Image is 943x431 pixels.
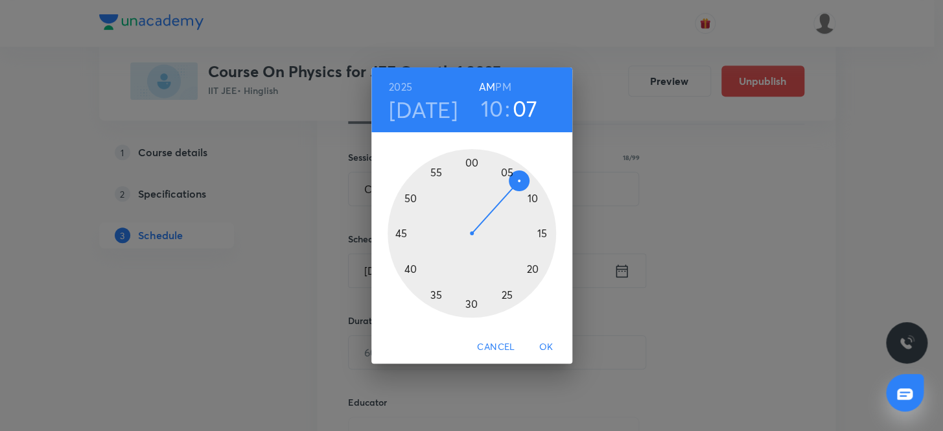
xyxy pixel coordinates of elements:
span: Cancel [477,339,515,355]
button: OK [526,335,567,359]
button: AM [479,78,495,96]
button: [DATE] [389,96,458,123]
button: 10 [481,95,504,122]
button: 07 [513,95,538,122]
button: Cancel [472,335,520,359]
span: OK [531,339,562,355]
button: PM [495,78,511,96]
h3: : [504,95,509,122]
button: 2025 [389,78,412,96]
